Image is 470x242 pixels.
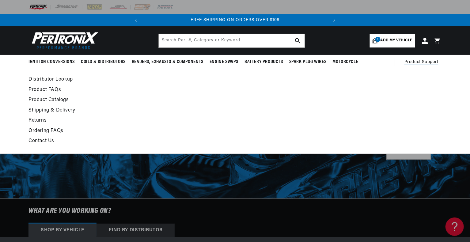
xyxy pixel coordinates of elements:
span: Add my vehicle [381,38,412,43]
a: Contact Us [28,137,330,146]
h6: What are you working on? [13,199,457,223]
slideshow-component: Translation missing: en.sections.announcements.announcement_bar [13,14,457,26]
summary: Product Support [404,55,442,70]
input: Search Part #, Category or Keyword [159,34,305,47]
a: Shipping & Delivery [28,106,330,115]
span: FREE SHIPPING ON ORDERS OVER $109 [191,18,280,22]
span: Coils & Distributors [81,59,126,65]
span: Engine Swaps [210,59,238,65]
span: 1 [375,37,381,42]
div: 2 of 2 [142,17,328,24]
div: Shop by vehicle [28,224,97,237]
a: 1Add my vehicle [370,34,415,47]
summary: Engine Swaps [207,55,241,69]
span: Headers, Exhausts & Components [132,59,203,65]
a: Distributor Lookup [28,75,330,84]
span: Battery Products [244,59,283,65]
summary: Motorcycle [329,55,361,69]
a: Returns [28,116,330,125]
button: Translation missing: en.sections.announcements.previous_announcement [130,14,142,26]
span: Spark Plug Wires [289,59,327,65]
a: Product Catalogs [28,96,330,104]
summary: Battery Products [241,55,286,69]
summary: Ignition Conversions [28,55,78,69]
span: Product Support [404,59,438,66]
span: Motorcycle [332,59,358,65]
button: Translation missing: en.sections.announcements.next_announcement [328,14,340,26]
summary: Headers, Exhausts & Components [129,55,207,69]
button: search button [291,34,305,47]
div: Find by Distributor [97,224,175,237]
summary: Coils & Distributors [78,55,129,69]
a: Product FAQs [28,86,330,94]
img: Pertronix [28,30,99,51]
a: Ordering FAQs [28,127,330,135]
div: Announcement [142,17,328,24]
summary: Spark Plug Wires [286,55,330,69]
span: Ignition Conversions [28,59,75,65]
